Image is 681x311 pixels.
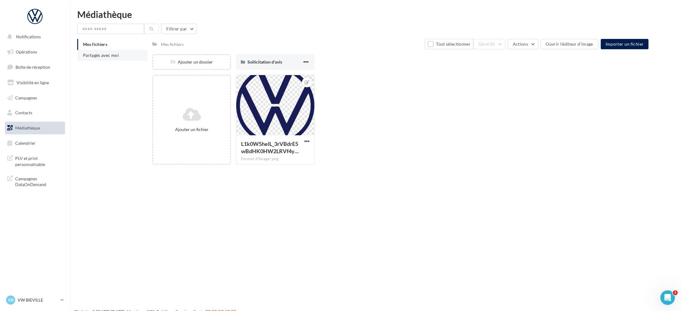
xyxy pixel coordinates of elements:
[4,152,66,170] a: PLV et print personnalisable
[153,59,230,65] div: Ajouter un dossier
[490,42,495,47] span: (0)
[156,126,228,133] div: Ajouter un fichier
[673,290,678,295] span: 1
[15,175,63,188] span: Campagnes DataOnDemand
[77,10,674,19] div: Médiathèque
[16,34,41,39] span: Notifications
[83,53,119,58] span: Partagés avec moi
[16,80,49,85] span: Visibilité en ligne
[541,39,598,49] button: Ouvrir l'éditeur d'image
[4,60,66,74] a: Boîte de réception
[513,41,528,47] span: Actions
[601,39,649,49] button: Importer un fichier
[473,39,505,49] button: Gérer(0)
[83,42,107,47] span: Mes fichiers
[425,39,473,49] button: Tout sélectionner
[5,294,65,306] a: VB VW BIEVILLE
[4,106,66,119] a: Contacts
[247,59,282,64] span: Sollicitation d'avis
[508,39,538,49] button: Actions
[4,172,66,190] a: Campagnes DataOnDemand
[15,140,36,146] span: Calendrier
[606,41,644,47] span: Importer un fichier
[15,154,63,167] span: PLV et print personnalisable
[241,156,309,162] div: Format d'image: png
[4,76,66,89] a: Visibilité en ligne
[4,122,66,134] a: Médiathèque
[161,24,197,34] button: Filtrer par
[8,297,14,303] span: VB
[15,125,40,130] span: Médiathèque
[15,95,37,100] span: Campagnes
[4,92,66,104] a: Campagnes
[18,297,58,303] p: VW BIEVILLE
[4,46,66,58] a: Opérations
[4,30,64,43] button: Notifications
[4,137,66,150] a: Calendrier
[16,49,37,54] span: Opérations
[660,290,675,305] iframe: Intercom live chat
[15,110,32,115] span: Contacts
[161,41,184,47] div: Mes fichiers
[241,140,299,154] span: L1k0W5helL_3rVBdrE5wBdHK0HW2LRVf4yH0HIDGDaA76iDv5KCgzFNU2wx-s3mRZJZRXFN1VGc5ZO0nnA=s0
[16,64,50,70] span: Boîte de réception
